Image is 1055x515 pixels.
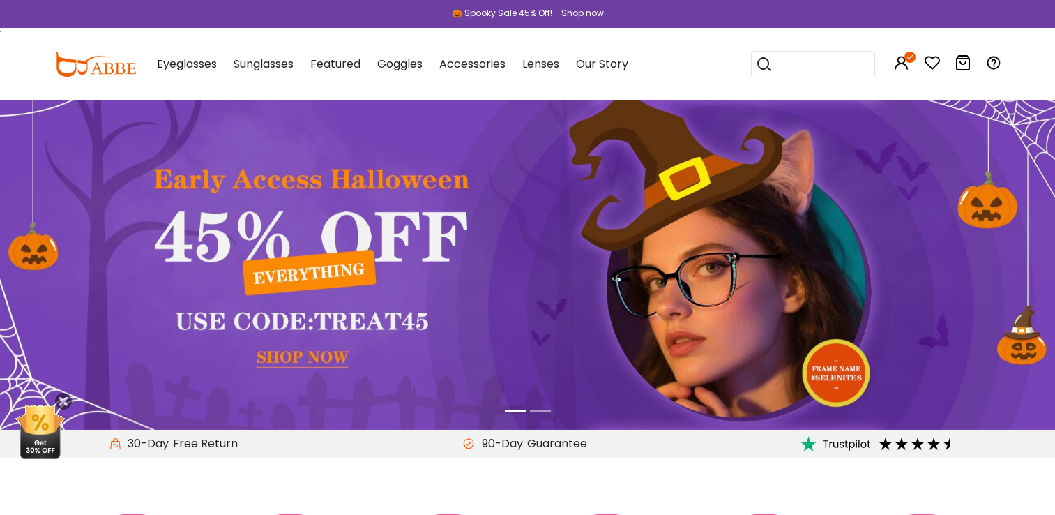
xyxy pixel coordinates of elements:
div: Shop now [561,7,604,20]
span: Featured [310,56,360,72]
span: Sunglasses [234,56,294,72]
span: Eyeglasses [157,56,217,72]
img: abbeglasses.com [54,52,136,77]
span: 30-Day [121,435,169,452]
img: mini welcome offer [14,403,66,459]
a: Shop now [554,7,604,19]
span: 90-Day [475,435,523,452]
span: Goggles [377,56,423,72]
span: Accessories [439,56,506,72]
div: 🎃 Spooky Sale 45% Off! [452,7,552,20]
div: Guarantee [523,435,591,452]
span: Lenses [522,56,559,72]
span: Our Story [576,56,628,72]
div: Free Return [169,435,242,452]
